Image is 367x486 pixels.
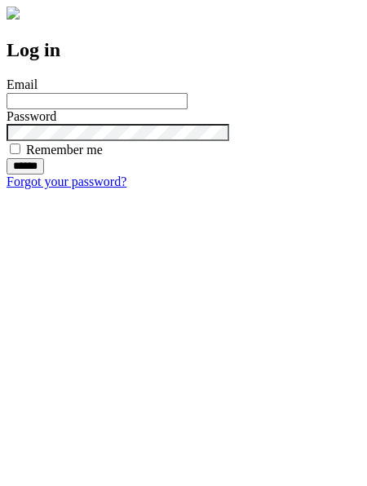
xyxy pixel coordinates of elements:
label: Remember me [26,143,103,157]
label: Password [7,109,56,123]
h2: Log in [7,39,360,61]
a: Forgot your password? [7,175,126,188]
img: logo-4e3dc11c47720685a147b03b5a06dd966a58ff35d612b21f08c02c0306f2b779.png [7,7,20,20]
label: Email [7,77,38,91]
